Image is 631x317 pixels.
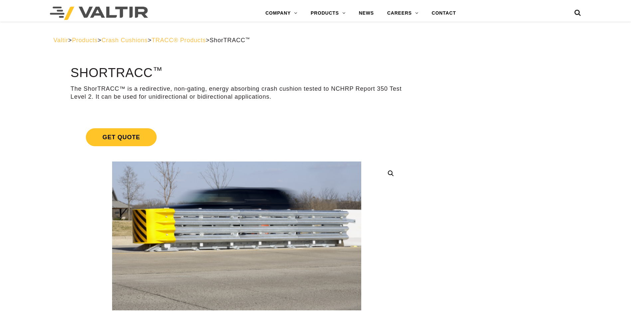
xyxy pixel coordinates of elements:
a: Crash Cushions [101,37,148,44]
a: Valtir [54,37,68,44]
span: ShorTRACC [210,37,250,44]
sup: ™ [153,65,162,76]
a: TRACC® Products [152,37,206,44]
img: Valtir [50,7,148,20]
p: The ShorTRACC™ is a redirective, non-gating, energy absorbing crash cushion tested to NCHRP Repor... [71,85,403,101]
a: Products [72,37,97,44]
a: NEWS [352,7,381,20]
span: Get Quote [86,128,157,146]
div: > > > > [54,37,578,44]
a: COMPANY [259,7,304,20]
h1: ShorTRACC [71,66,403,80]
a: CAREERS [381,7,425,20]
sup: ™ [245,37,250,42]
a: CONTACT [425,7,463,20]
a: PRODUCTS [304,7,352,20]
a: Get Quote [71,120,403,154]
